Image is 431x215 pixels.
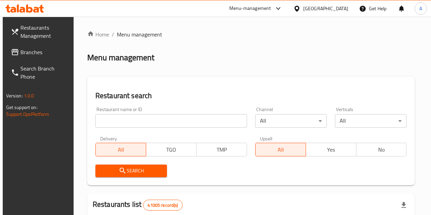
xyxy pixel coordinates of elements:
button: TGO [146,143,197,156]
div: Menu-management [229,4,271,13]
span: A [419,5,422,12]
button: TMP [196,143,247,156]
span: 41005 record(s) [143,202,182,209]
a: Support.OpsPlatform [6,110,49,119]
span: No [359,145,404,155]
span: Version: [6,91,23,100]
span: Get support on: [6,103,37,112]
button: All [255,143,306,156]
span: Yes [309,145,354,155]
label: Delivery [100,136,117,141]
span: Branches [20,48,69,56]
div: Total records count [143,200,182,211]
button: All [95,143,146,156]
div: All [335,114,406,128]
button: No [356,143,407,156]
span: All [98,145,143,155]
a: Branches [5,44,75,60]
h2: Restaurant search [95,91,407,101]
input: Search for restaurant name or ID.. [95,114,247,128]
li: / [112,30,114,39]
nav: breadcrumb [87,30,415,39]
span: Restaurants Management [20,24,69,40]
button: Search [95,165,167,177]
span: Menu management [117,30,162,39]
span: All [258,145,303,155]
a: Search Branch Phone [5,60,75,85]
div: All [255,114,327,128]
span: Search Branch Phone [20,64,69,81]
div: Export file [396,197,412,213]
span: TMP [199,145,244,155]
button: Yes [306,143,356,156]
h2: Menu management [87,52,154,63]
label: Upsell [260,136,273,141]
span: 1.0.0 [24,91,34,100]
span: Search [101,167,161,175]
a: Restaurants Management [5,19,75,44]
h2: Restaurants list [93,199,183,211]
a: Home [87,30,109,39]
div: [GEOGRAPHIC_DATA] [303,5,348,12]
span: TGO [149,145,194,155]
